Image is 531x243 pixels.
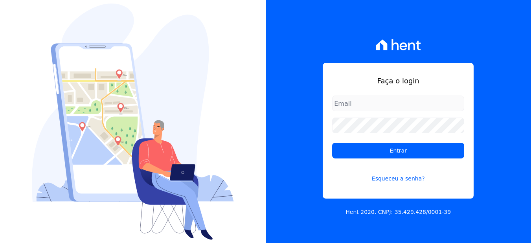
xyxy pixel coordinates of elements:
input: Entrar [332,143,464,158]
h1: Faça o login [332,75,464,86]
a: Esqueceu a senha? [332,165,464,183]
img: Login [32,4,234,240]
p: Hent 2020. CNPJ: 35.429.428/0001-39 [345,208,451,216]
input: Email [332,96,464,111]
